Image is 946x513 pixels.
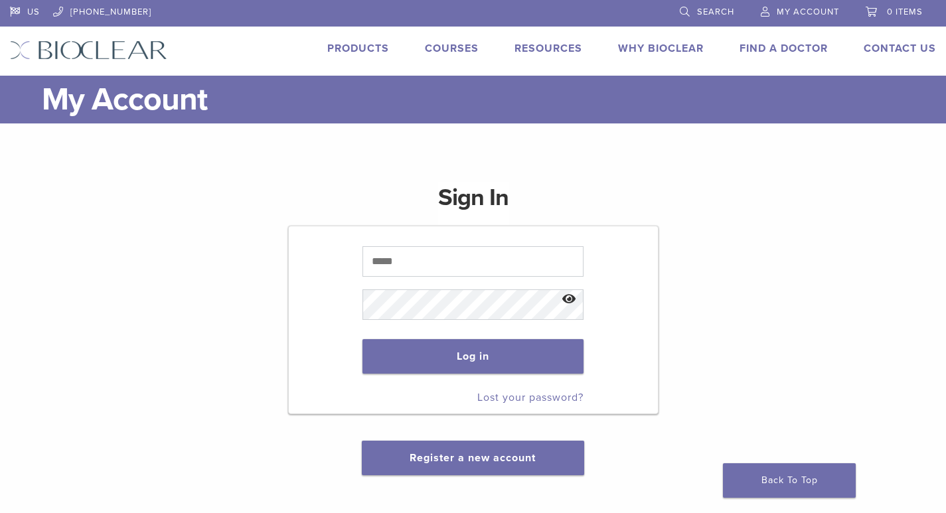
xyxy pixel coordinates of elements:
[555,283,584,317] button: Show password
[618,42,704,55] a: Why Bioclear
[864,42,936,55] a: Contact Us
[410,451,536,465] a: Register a new account
[697,7,734,17] span: Search
[477,391,584,404] a: Lost your password?
[362,441,584,475] button: Register a new account
[10,40,167,60] img: Bioclear
[723,463,856,498] a: Back To Top
[740,42,828,55] a: Find A Doctor
[887,7,923,17] span: 0 items
[327,42,389,55] a: Products
[42,76,936,123] h1: My Account
[438,182,509,224] h1: Sign In
[777,7,839,17] span: My Account
[425,42,479,55] a: Courses
[362,339,584,374] button: Log in
[514,42,582,55] a: Resources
